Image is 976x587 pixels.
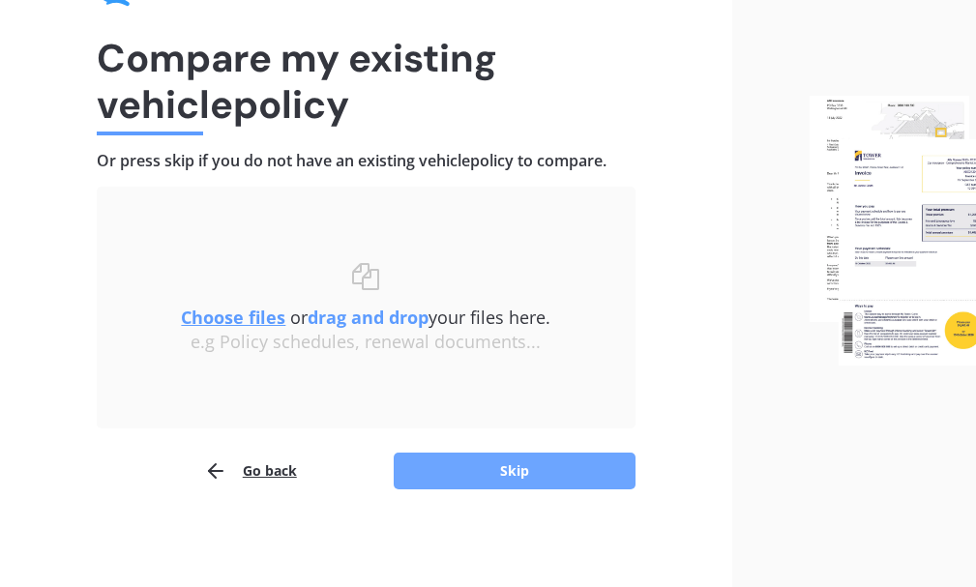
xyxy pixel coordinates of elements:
[181,306,550,329] span: or your files here.
[308,306,429,329] b: drag and drop
[97,151,636,171] h4: Or press skip if you do not have an existing vehicle policy to compare.
[204,452,297,490] button: Go back
[97,35,636,128] h1: Compare my existing vehicle policy
[810,96,976,365] img: files.webp
[181,306,285,329] u: Choose files
[394,453,636,489] button: Skip
[135,332,597,353] div: e.g Policy schedules, renewal documents...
